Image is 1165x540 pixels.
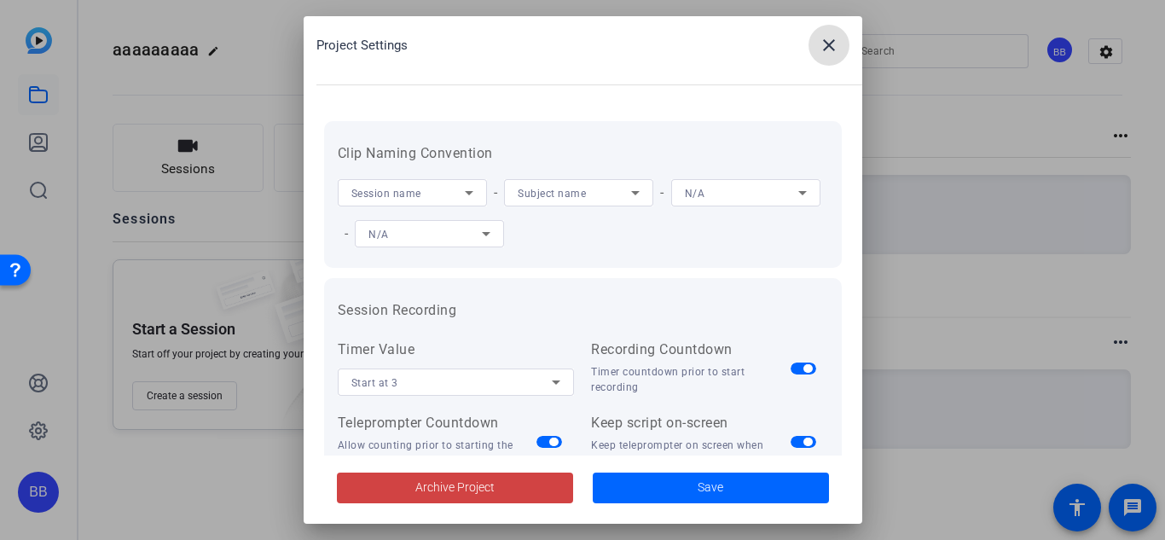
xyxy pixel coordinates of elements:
[338,300,828,321] h3: Session Recording
[591,438,791,468] div: Keep teleprompter on screen when scroll finishes
[368,229,389,241] span: N/A
[337,473,573,503] button: Archive Project
[338,225,356,241] span: -
[593,473,829,503] button: Save
[591,340,791,360] div: Recording Countdown
[698,479,723,496] span: Save
[591,413,791,433] div: Keep script on-screen
[338,438,537,468] div: Allow counting prior to starting the teleprompter (counting 3,2,1)
[316,25,862,66] div: Project Settings
[351,377,398,389] span: Start at 3
[591,364,791,395] div: Timer countdown prior to start recording
[685,188,705,200] span: N/A
[338,413,537,433] div: Teleprompter Countdown
[338,143,828,164] h3: Clip Naming Convention
[819,35,839,55] mat-icon: close
[338,340,575,360] div: Timer Value
[653,184,671,200] span: -
[518,188,586,200] span: Subject name
[351,188,421,200] span: Session name
[415,479,495,496] span: Archive Project
[487,184,505,200] span: -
